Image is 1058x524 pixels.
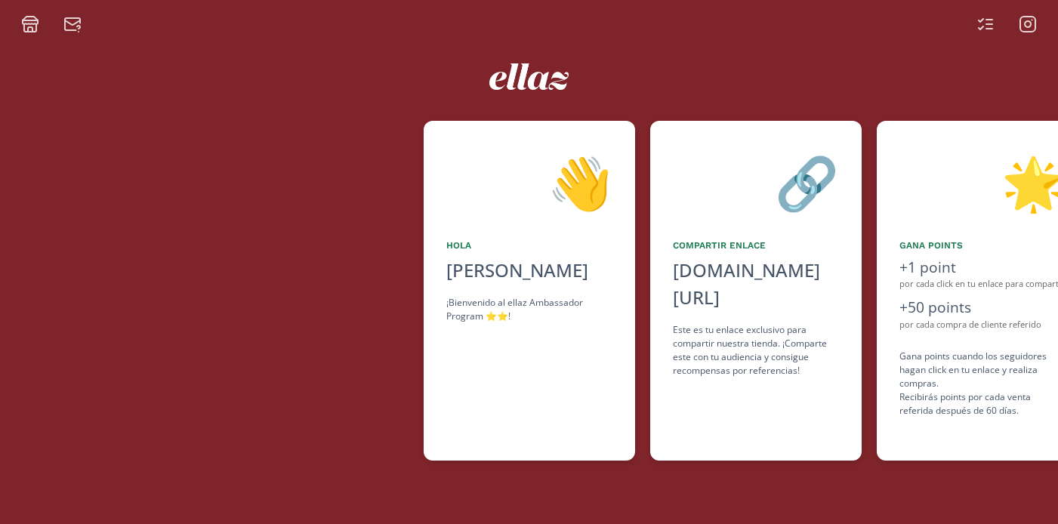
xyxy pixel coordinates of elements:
div: ¡Bienvenido al ellaz Ambassador Program ⭐️⭐️! [446,296,612,323]
div: Compartir Enlace [673,239,839,252]
div: Hola [446,239,612,252]
div: [PERSON_NAME] [446,257,612,284]
div: 🔗 [673,143,839,220]
div: 👋 [446,143,612,220]
div: Este es tu enlace exclusivo para compartir nuestra tienda. ¡Comparte este con tu audiencia y cons... [673,323,839,378]
div: [DOMAIN_NAME][URL] [673,257,839,311]
img: ew9eVGDHp6dD [489,63,569,90]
